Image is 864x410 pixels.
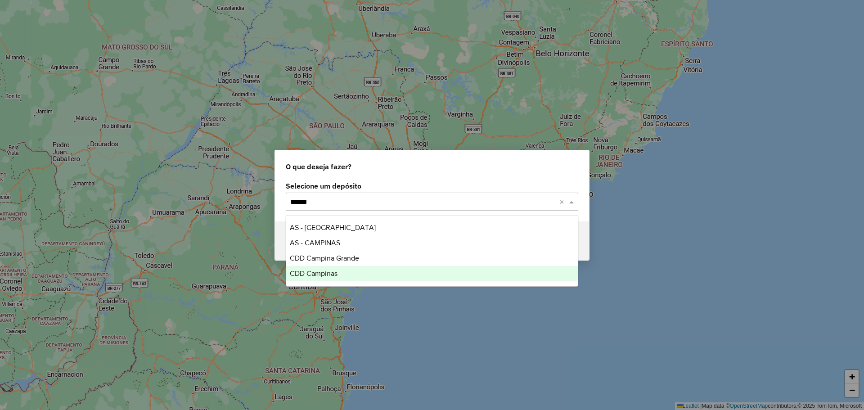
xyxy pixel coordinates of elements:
span: Clear all [559,196,567,207]
label: Selecione um depósito [286,180,578,191]
span: AS - CAMPINAS [290,239,340,247]
span: CDD Campina Grande [290,254,359,262]
ng-dropdown-panel: Options list [286,215,578,287]
span: CDD Campinas [290,270,337,277]
span: O que deseja fazer? [286,161,351,172]
span: AS - [GEOGRAPHIC_DATA] [290,224,376,231]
